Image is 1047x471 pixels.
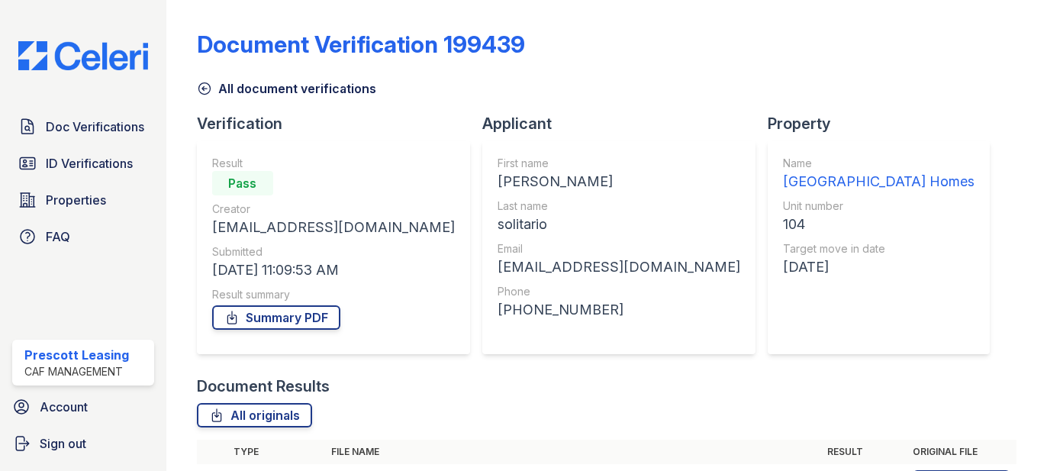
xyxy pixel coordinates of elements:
[197,403,312,427] a: All originals
[783,156,975,192] a: Name [GEOGRAPHIC_DATA] Homes
[783,171,975,192] div: [GEOGRAPHIC_DATA] Homes
[12,185,154,215] a: Properties
[212,244,455,260] div: Submitted
[227,440,325,464] th: Type
[24,346,129,364] div: Prescott Leasing
[498,171,740,192] div: [PERSON_NAME]
[212,305,340,330] a: Summary PDF
[197,113,482,134] div: Verification
[212,156,455,171] div: Result
[46,154,133,173] span: ID Verifications
[6,392,160,422] a: Account
[783,256,975,278] div: [DATE]
[907,440,1016,464] th: Original file
[197,376,330,397] div: Document Results
[498,299,740,321] div: [PHONE_NUMBER]
[783,214,975,235] div: 104
[197,79,376,98] a: All document verifications
[46,227,70,246] span: FAQ
[498,256,740,278] div: [EMAIL_ADDRESS][DOMAIN_NAME]
[212,202,455,217] div: Creator
[12,148,154,179] a: ID Verifications
[783,198,975,214] div: Unit number
[46,191,106,209] span: Properties
[482,113,768,134] div: Applicant
[325,440,821,464] th: File name
[783,241,975,256] div: Target move in date
[498,198,740,214] div: Last name
[768,113,1002,134] div: Property
[212,260,455,281] div: [DATE] 11:09:53 AM
[197,31,525,58] div: Document Verification 199439
[212,287,455,302] div: Result summary
[24,364,129,379] div: CAF Management
[821,440,907,464] th: Result
[498,241,740,256] div: Email
[6,41,160,70] img: CE_Logo_Blue-a8612792a0a2168367f1c8372b55b34899dd931a85d93a1a3d3e32e68fde9ad4.png
[40,398,88,416] span: Account
[983,410,1032,456] iframe: chat widget
[783,156,975,171] div: Name
[6,428,160,459] a: Sign out
[212,217,455,238] div: [EMAIL_ADDRESS][DOMAIN_NAME]
[498,284,740,299] div: Phone
[40,434,86,453] span: Sign out
[498,156,740,171] div: First name
[46,118,144,136] span: Doc Verifications
[12,221,154,252] a: FAQ
[12,111,154,142] a: Doc Verifications
[498,214,740,235] div: solitario
[212,171,273,195] div: Pass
